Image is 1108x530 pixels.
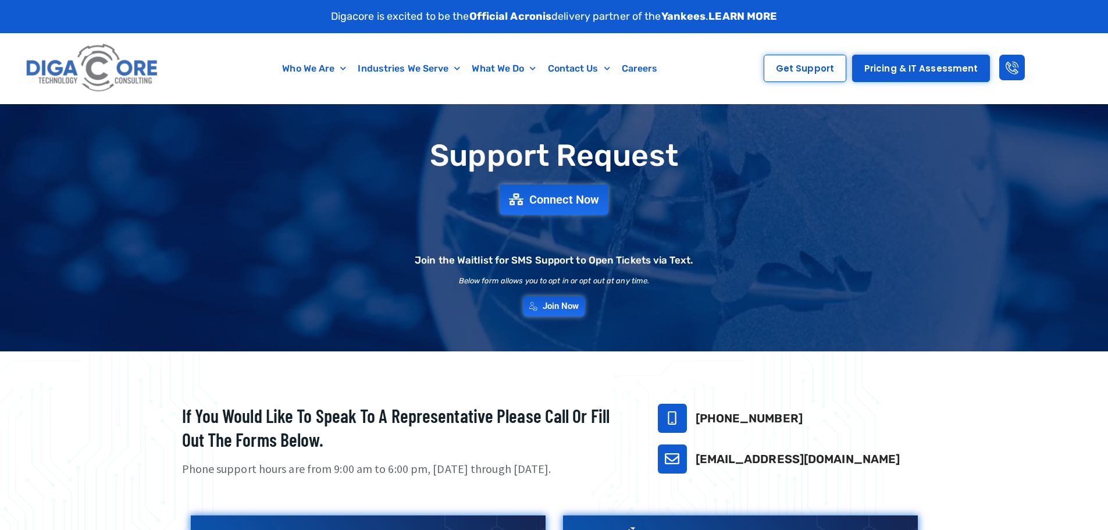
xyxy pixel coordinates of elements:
h2: Below form allows you to opt in or opt out at any time. [459,277,650,284]
span: Get Support [776,64,834,73]
a: support@digacore.com [658,444,687,474]
a: Pricing & IT Assessment [852,55,990,82]
nav: Menu [218,55,722,82]
strong: Official Acronis [469,10,552,23]
span: Connect Now [529,194,599,205]
p: Digacore is excited to be the delivery partner of the . [331,9,778,24]
img: Digacore logo 1 [23,39,162,98]
a: [EMAIL_ADDRESS][DOMAIN_NAME] [696,452,900,466]
span: Pricing & IT Assessment [864,64,978,73]
a: Who We Are [276,55,352,82]
a: What We Do [466,55,541,82]
strong: Yankees [661,10,706,23]
a: Join Now [523,296,585,316]
a: 732-646-5725 [658,404,687,433]
a: Contact Us [542,55,616,82]
a: [PHONE_NUMBER] [696,411,803,425]
h2: If you would like to speak to a representative please call or fill out the forms below. [182,404,629,452]
a: Industries We Serve [352,55,466,82]
span: Join Now [543,302,579,311]
h2: Join the Waitlist for SMS Support to Open Tickets via Text. [415,255,693,265]
a: LEARN MORE [708,10,777,23]
a: Get Support [764,55,846,82]
a: Careers [616,55,664,82]
a: Connect Now [500,184,608,215]
h1: Support Request [153,139,956,172]
p: Phone support hours are from 9:00 am to 6:00 pm, [DATE] through [DATE]. [182,461,629,478]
